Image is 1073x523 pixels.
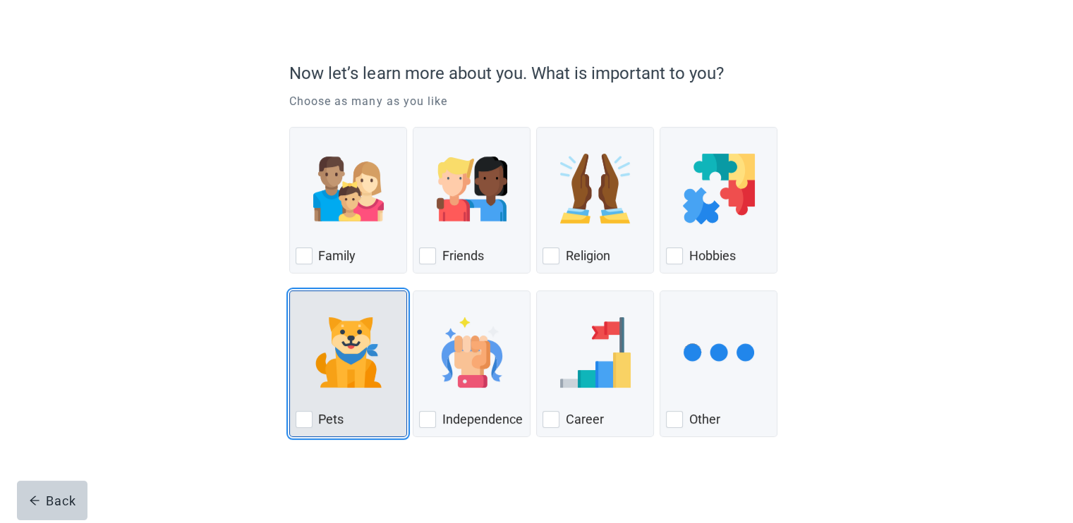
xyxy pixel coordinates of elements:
[289,127,407,273] div: Family, checkbox, not checked
[689,247,735,264] label: Hobbies
[318,411,344,428] label: Pets
[689,411,720,428] label: Other
[29,495,40,506] span: arrow-left
[289,290,407,437] div: Pets, checkbox, not checked
[413,290,531,437] div: Independence, checkbox, not checked
[413,127,531,273] div: Friends, checkbox, not checked
[536,290,654,437] div: Career, checkbox, not checked
[318,247,356,264] label: Family
[442,247,483,264] label: Friends
[565,247,610,264] label: Religion
[660,127,777,273] div: Hobbies, checkbox, not checked
[442,411,522,428] label: Independence
[289,93,783,110] p: Choose as many as you like
[29,493,76,507] div: Back
[17,481,87,520] button: arrow-leftBack
[289,61,776,86] p: Now let’s learn more about you. What is important to you?
[536,127,654,273] div: Religion, checkbox, not checked
[565,411,603,428] label: Career
[660,290,777,437] div: Other, checkbox, not checked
